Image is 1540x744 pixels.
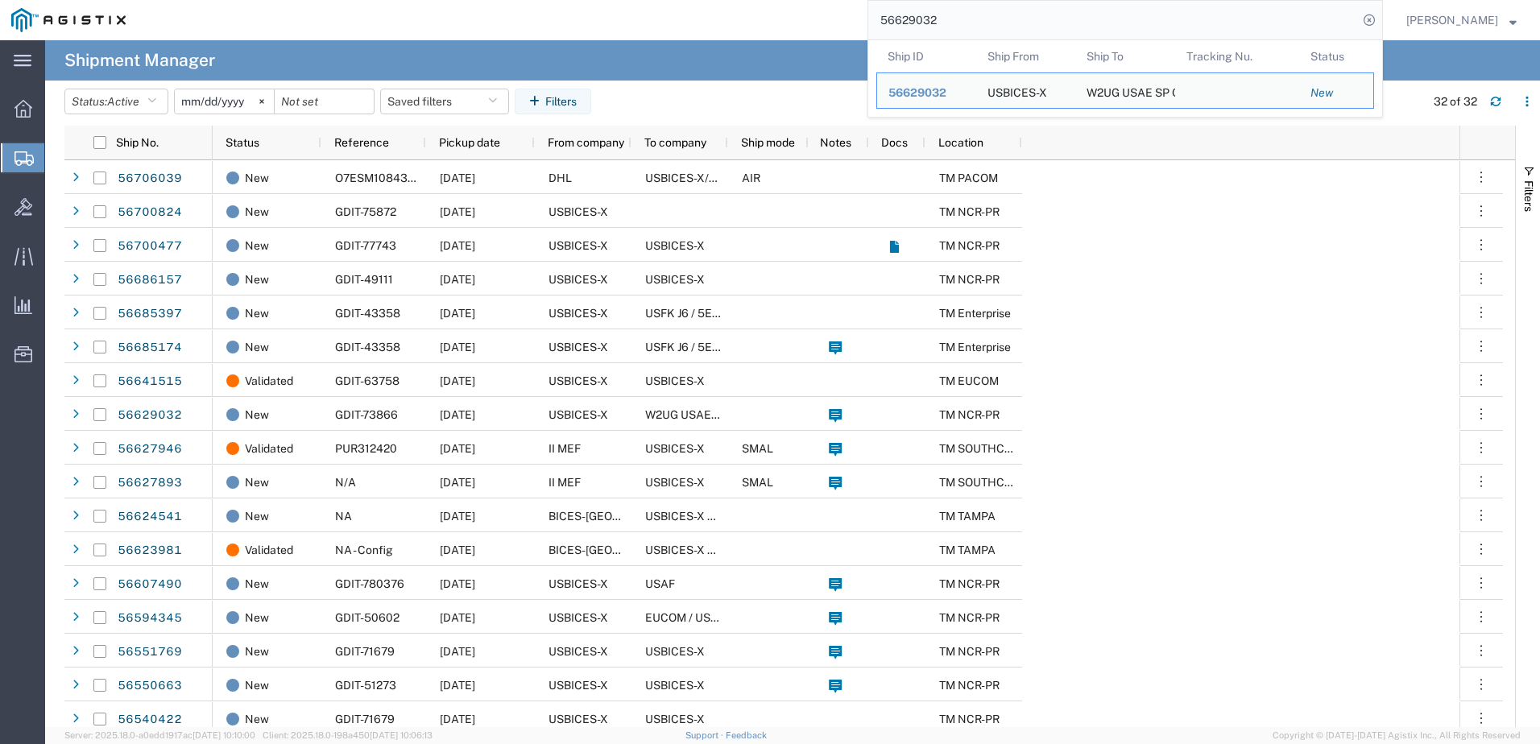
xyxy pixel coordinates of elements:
span: TM NCR-PR [939,239,1000,252]
span: USBICES-X [645,476,705,489]
input: Not set [175,89,274,114]
span: Validated [245,432,293,465]
a: 56700477 [117,234,183,259]
span: DHL [549,172,572,184]
span: USBICES-X Logistics [645,510,754,523]
span: TM NCR-PR [939,577,1000,590]
a: Support [685,730,726,740]
span: GDIT-71679 [335,645,395,658]
span: GDIT-50602 [335,611,399,624]
span: TM NCR-PR [939,611,1000,624]
th: Status [1299,40,1374,72]
a: 56685397 [117,301,183,327]
span: SMAL [742,442,773,455]
span: 09/04/2025 [440,172,475,184]
span: Copyright © [DATE]-[DATE] Agistix Inc., All Rights Reserved [1273,729,1521,742]
div: W2UG USAE SP OPS CMD EUROPE [1087,73,1164,108]
span: 09/04/2025 [440,611,475,624]
span: USBICES-X [549,273,608,286]
span: Dylan Jewell [1406,11,1498,29]
span: New [245,398,269,432]
span: PUR312420 [335,442,397,455]
span: Docs [881,136,908,149]
span: BICES-TAMPA [549,544,701,556]
span: 56629032 [888,86,946,99]
span: 08/27/2025 [440,544,475,556]
span: GDIT-73866 [335,408,398,421]
a: 56550663 [117,673,183,699]
span: BICES-TAMPA [549,510,701,523]
span: Validated [245,364,293,398]
span: Server: 2025.18.0-a0edd1917ac [64,730,255,740]
input: Not set [275,89,374,114]
th: Ship ID [876,40,976,72]
span: GDIT-75872 [335,205,396,218]
h4: Shipment Manager [64,40,215,81]
span: 08/20/2025 [440,679,475,692]
span: II MEF [549,476,581,489]
span: New [245,499,269,533]
span: W2UG USAE SP OPS CMD EUROPE [645,408,829,421]
span: Active [107,95,139,108]
span: GDIT-51273 [335,679,396,692]
span: 08/27/2025 [440,510,475,523]
span: Client: 2025.18.0-198a450 [263,730,433,740]
span: TM NCR-PR [939,273,1000,286]
a: 56641515 [117,369,183,395]
span: TM PACOM [939,172,998,184]
span: TM SOUTHCOM [939,476,1022,489]
span: TM Enterprise [939,307,1011,320]
span: USBICES-X [645,713,705,725]
span: NA [335,510,352,523]
span: 09/03/2025 [440,205,475,218]
span: NA - Config [335,544,393,556]
a: Feedback [726,730,767,740]
span: Location [938,136,983,149]
span: TM NCR-PR [939,408,1000,421]
span: USBICES-X [549,679,608,692]
span: TM NCR-PR [939,645,1000,658]
div: 56629032 [888,85,965,101]
div: 32 of 32 [1434,93,1477,110]
span: To company [644,136,706,149]
span: N/A [335,476,356,489]
span: TM NCR-PR [939,713,1000,725]
span: TM Enterprise [939,341,1011,353]
input: Search for shipment number, reference number [868,1,1358,39]
a: 56623981 [117,538,183,564]
th: Ship To [1075,40,1175,72]
span: 09/04/2025 [440,408,475,421]
button: Filters [515,89,591,114]
span: 09/04/2025 [440,239,475,252]
span: GDIT-43358 [335,341,400,353]
span: TM NCR-PR [939,679,1000,692]
span: New [245,296,269,330]
a: 56551769 [117,639,183,665]
span: New [245,668,269,702]
span: Reference [334,136,389,149]
span: 09/03/2025 [440,273,475,286]
img: logo [11,8,126,32]
span: USBICES-X [549,374,608,387]
span: GDIT-43358 [335,307,400,320]
span: USBICES-X/APIIN [645,172,739,184]
a: 56627946 [117,436,183,462]
span: GDIT-63758 [335,374,399,387]
span: TM TAMPA [939,510,996,523]
table: Search Results [876,40,1382,117]
a: 56685174 [117,335,183,361]
span: [DATE] 10:06:13 [370,730,433,740]
span: 08/20/2025 [440,645,475,658]
a: 56686157 [117,267,183,293]
span: USBICES-X [645,374,705,387]
span: SMAL [742,476,773,489]
span: Pickup date [439,136,500,149]
a: 56540422 [117,707,183,733]
span: USBICES-X [549,577,608,590]
span: New [245,330,269,364]
span: New [245,634,269,668]
span: [DATE] 10:10:00 [192,730,255,740]
span: New [245,161,269,195]
span: 08/27/2025 [440,476,475,489]
span: Ship No. [116,136,159,149]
